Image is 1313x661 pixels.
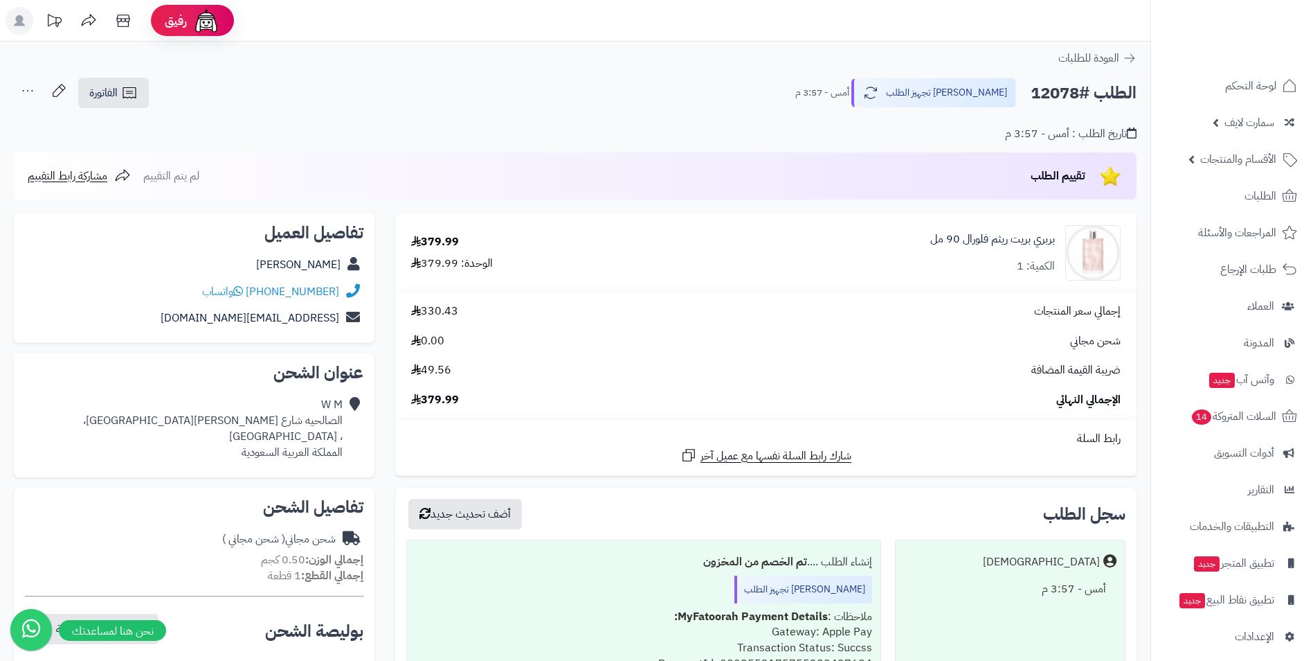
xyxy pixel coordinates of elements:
[268,567,363,584] small: 1 قطعة
[411,362,451,378] span: 49.56
[680,447,851,464] a: شارك رابط السلة نفسها مع عميل آخر
[1159,547,1305,580] a: تطبيق المتجرجديد
[1159,363,1305,396] a: وآتس آبجديد
[1200,150,1276,169] span: الأقسام والمنتجات
[1159,400,1305,433] a: السلات المتروكة14
[1159,437,1305,470] a: أدوات التسويق
[301,567,363,584] strong: إجمالي القطع:
[411,392,459,408] span: 379.99
[415,549,872,576] div: إنشاء الطلب ....
[1248,480,1274,500] span: التقارير
[165,12,187,29] span: رفيق
[83,397,343,460] div: W M الصالحيه شارع [PERSON_NAME][GEOGRAPHIC_DATA]، ، [GEOGRAPHIC_DATA] المملكة العربية السعودية
[1070,333,1121,349] span: شحن مجاني
[408,499,522,529] button: أضف تحديث جديد
[1193,554,1274,573] span: تطبيق المتجر
[56,621,147,637] span: نسخ رابط تتبع الشحنة
[78,78,149,108] a: الفاتورة
[1031,168,1085,184] span: تقييم الطلب
[674,608,828,625] b: MyFatoorah Payment Details:
[1056,392,1121,408] span: الإجمالي النهائي
[161,310,339,326] a: [EMAIL_ADDRESS][DOMAIN_NAME]
[703,554,807,570] b: تم الخصم من المخزون
[1179,593,1205,608] span: جديد
[1178,590,1274,610] span: تطبيق نقاط البيع
[305,552,363,568] strong: إجمالي الوزن:
[1225,76,1276,96] span: لوحة التحكم
[401,431,1131,447] div: رابط السلة
[411,303,458,319] span: 330.43
[1159,326,1305,360] a: المدونة
[256,256,341,273] a: [PERSON_NAME]
[202,283,243,300] a: واتساب
[1031,362,1121,378] span: ضريبة القيمة المضافة
[1159,510,1305,543] a: التطبيقات والخدمات
[28,168,131,184] a: مشاركة رابط التقييم
[1159,620,1305,653] a: الإعدادات
[1190,407,1276,426] span: السلات المتروكة
[1247,297,1274,316] span: العملاء
[930,231,1055,247] a: بربري بريت ريثم فلورال 90 مل
[261,552,363,568] small: 0.50 كجم
[222,531,336,547] div: شحن مجاني
[1214,443,1274,463] span: أدوات التسويق
[265,623,363,640] h2: بوليصة الشحن
[1159,216,1305,249] a: المراجعات والأسئلة
[411,256,493,272] div: الوحدة: 379.99
[28,168,107,184] span: مشاركة رابط التقييم
[1159,179,1305,213] a: الطلبات
[734,576,872,603] div: [PERSON_NAME] تجهيز الطلب
[1208,370,1274,389] span: وآتس آب
[1159,69,1305,103] a: لوحة التحكم
[1235,627,1274,646] span: الإعدادات
[1159,583,1305,617] a: تطبيق نقاط البيعجديد
[1224,113,1274,132] span: سمارت لايف
[1005,126,1137,142] div: تاريخ الطلب : أمس - 3:57 م
[1034,303,1121,319] span: إجمالي سعر المنتجات
[1244,333,1274,353] span: المدونة
[983,554,1100,570] div: [DEMOGRAPHIC_DATA]
[37,7,71,38] a: تحديثات المنصة
[851,78,1016,107] button: [PERSON_NAME] تجهيز الطلب
[700,448,851,464] span: شارك رابط السلة نفسها مع عميل آخر
[1220,260,1276,279] span: طلبات الإرجاع
[1066,225,1120,281] img: burberry_brit_rhythm_floral_for_woman-90x90.jpg
[25,364,363,381] h2: عنوان الشحن
[1159,253,1305,286] a: طلبات الإرجاع
[1058,50,1119,67] span: العودة للطلبات
[1058,50,1137,67] a: العودة للطلبات
[192,7,220,35] img: ai-face.png
[222,531,285,547] span: ( شحن مجاني )
[25,499,363,515] h2: تفاصيل الشحن
[1209,373,1235,388] span: جديد
[143,168,199,184] span: لم يتم التقييم
[795,86,849,100] small: أمس - 3:57 م
[1159,473,1305,506] a: التقارير
[1043,506,1125,522] h3: سجل الطلب
[1031,79,1137,107] h2: الطلب #12078
[27,614,159,644] button: نسخ رابط تتبع الشحنة
[89,85,118,101] span: الفاتورة
[1192,409,1211,425] span: 14
[246,283,339,300] a: [PHONE_NUMBER]
[1244,186,1276,206] span: الطلبات
[411,333,444,349] span: 0.00
[25,224,363,241] h2: تفاصيل العميل
[411,234,459,250] div: 379.99
[904,576,1116,603] div: أمس - 3:57 م
[1017,258,1055,274] div: الكمية: 1
[1198,223,1276,243] span: المراجعات والأسئلة
[1159,290,1305,323] a: العملاء
[1194,556,1220,572] span: جديد
[1190,517,1274,536] span: التطبيقات والخدمات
